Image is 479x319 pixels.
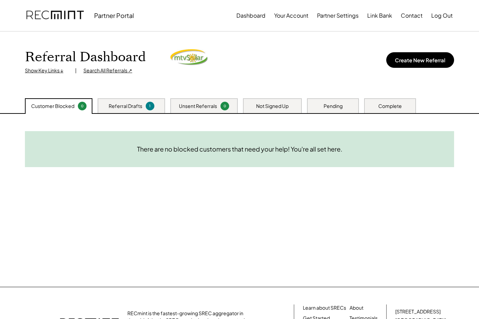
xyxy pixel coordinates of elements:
div: Show Key Links ↓ [25,67,68,74]
div: Referral Drafts [109,103,142,110]
button: Your Account [274,9,308,22]
div: Complete [378,103,402,110]
div: Partner Portal [94,11,134,19]
img: recmint-logotype%403x.png [26,4,84,27]
div: 0 [222,103,228,109]
button: Create New Referral [386,52,454,68]
div: | [75,67,76,74]
div: Pending [324,103,343,110]
div: Not Signed Up [256,103,289,110]
div: There are no blocked customers that need your help! You're all set here. [137,145,342,153]
div: [STREET_ADDRESS] [395,308,441,315]
div: 0 [79,103,85,109]
a: About [350,304,363,311]
div: 1 [147,103,153,109]
div: Search All Referrals ↗ [83,67,132,74]
button: Link Bank [367,9,392,22]
img: https%3A%2F%2F81c9f9a64b6149b79fe163a7ab40bc5d.cdn.bubble.io%2Ff1758120119334x310368957044014460%... [170,49,208,65]
button: Dashboard [236,9,265,22]
a: Learn about SRECs [303,304,346,311]
button: Log Out [431,9,453,22]
h1: Referral Dashboard [25,49,146,65]
div: Unsent Referrals [179,103,217,110]
button: Partner Settings [317,9,359,22]
div: Customer Blocked [31,103,74,110]
button: Contact [401,9,423,22]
